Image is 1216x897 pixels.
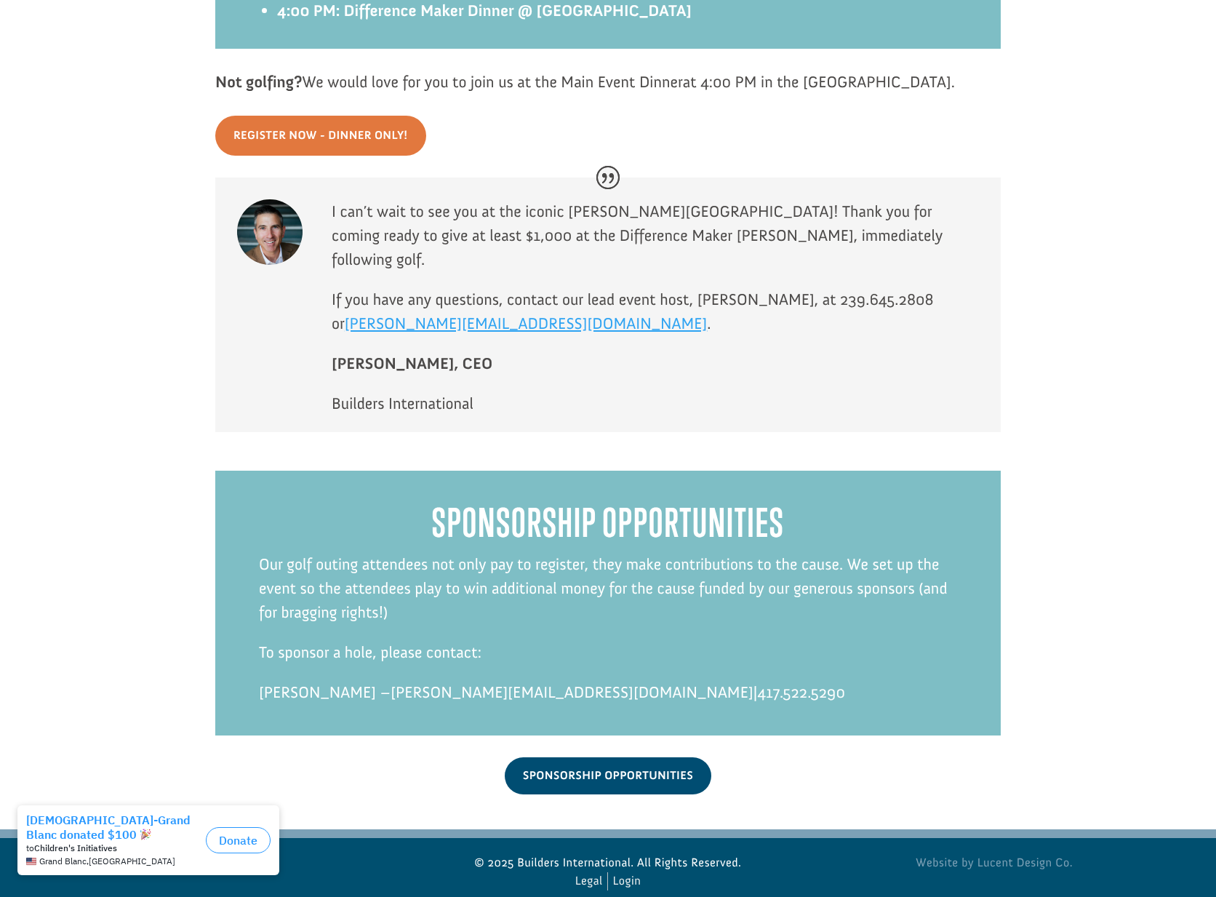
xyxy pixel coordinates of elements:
[39,58,175,68] span: Grand Blanc , [GEOGRAPHIC_DATA]
[215,72,683,92] span: We would love for you to join us at the Main Event Dinner
[26,58,36,68] img: US.png
[259,640,957,680] p: To sponsor a hole, please contact:
[34,44,117,55] strong: Children's Initiatives
[332,290,934,333] span: If you have any questions, contact our lead event host, [PERSON_NAME], at 239.645.2808 or .
[757,682,845,702] span: 417.522.5290
[769,854,1073,872] a: Website by Lucent Design Co.
[259,552,957,640] p: Our golf outing attendees not only pay to register, they make contributions to the cause. We set ...
[277,1,692,20] strong: 4:00 PM: Difference Maker Dinner @ [GEOGRAPHIC_DATA]
[345,314,708,333] span: [PERSON_NAME][EMAIL_ADDRESS][DOMAIN_NAME]
[612,872,641,890] a: Login
[332,391,979,431] p: Builders International
[215,72,302,92] strong: Not golfing?
[26,15,200,44] div: [DEMOGRAPHIC_DATA]-Grand Blanc donated $100
[259,500,957,553] h2: Sponsorship Opportunities
[391,682,753,709] a: [PERSON_NAME][EMAIL_ADDRESS][DOMAIN_NAME]
[575,872,603,890] a: Legal
[140,31,151,42] img: emoji partyPopper
[332,354,492,373] strong: [PERSON_NAME], CEO
[457,854,760,872] p: © 2025 Builders International. All Rights Reserved.
[206,29,271,55] button: Donate
[332,202,943,269] span: I can’t wait to see you at the iconic [PERSON_NAME][GEOGRAPHIC_DATA]! Thank you for coming ready ...
[215,116,426,156] a: Register Now - Dinner Only!
[26,45,200,55] div: to
[683,72,955,92] span: at 4:00 PM in the [GEOGRAPHIC_DATA].
[505,757,711,794] a: Sponsorship Opportunities
[259,680,957,720] p: [PERSON_NAME] – |
[345,314,708,340] a: [PERSON_NAME][EMAIL_ADDRESS][DOMAIN_NAME]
